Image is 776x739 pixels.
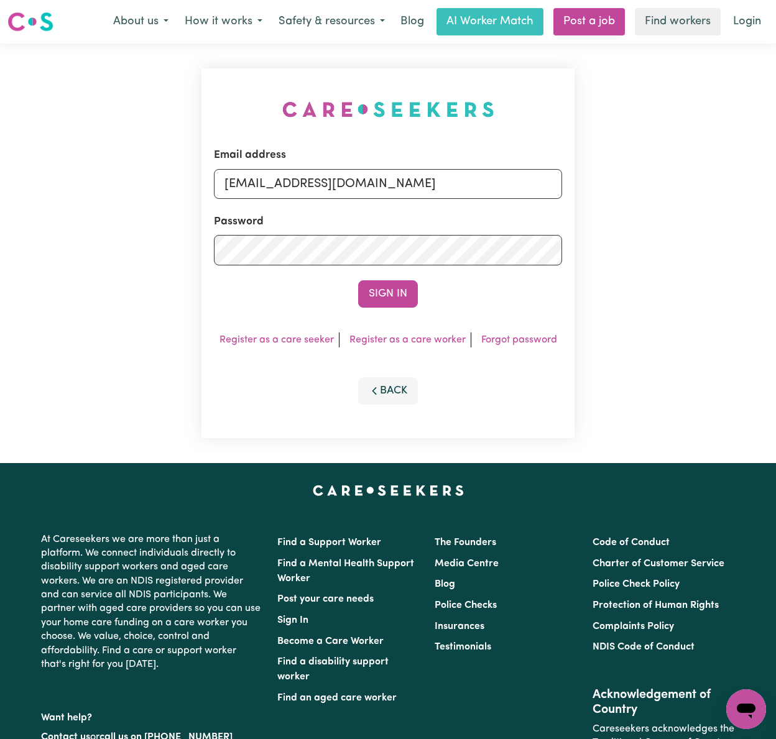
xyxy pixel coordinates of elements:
label: Password [214,214,264,230]
a: Find a Mental Health Support Worker [277,559,414,584]
a: Become a Care Worker [277,636,384,646]
a: Find a disability support worker [277,657,389,682]
a: Police Check Policy [593,579,680,589]
button: Safety & resources [270,9,393,35]
a: The Founders [435,538,496,548]
a: Sign In [277,615,308,625]
button: Sign In [358,280,418,308]
a: Login [726,8,769,35]
iframe: Button to launch messaging window [726,689,766,729]
input: Email address [214,169,562,199]
a: Find an aged care worker [277,693,397,703]
a: Post a job [553,8,625,35]
a: Register as a care worker [349,335,466,345]
a: Post your care needs [277,594,374,604]
a: AI Worker Match [436,8,543,35]
a: Protection of Human Rights [593,600,719,610]
button: How it works [177,9,270,35]
a: Police Checks [435,600,497,610]
a: Blog [435,579,455,589]
a: Careseekers logo [7,7,53,36]
a: Blog [393,8,432,35]
a: Charter of Customer Service [593,559,724,569]
a: Media Centre [435,559,499,569]
img: Careseekers logo [7,11,53,33]
p: Want help? [41,706,262,725]
a: Forgot password [481,335,557,345]
a: Code of Conduct [593,538,670,548]
a: Register as a care seeker [219,335,334,345]
p: At Careseekers we are more than just a platform. We connect individuals directly to disability su... [41,528,262,677]
a: Find workers [635,8,721,35]
a: Find a Support Worker [277,538,381,548]
label: Email address [214,147,286,163]
button: About us [105,9,177,35]
a: Complaints Policy [593,622,674,631]
a: NDIS Code of Conduct [593,642,695,652]
a: Testimonials [435,642,491,652]
a: Careseekers home page [313,485,464,495]
button: Back [358,377,418,405]
h2: Acknowledgement of Country [593,687,735,717]
a: Insurances [435,622,484,631]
